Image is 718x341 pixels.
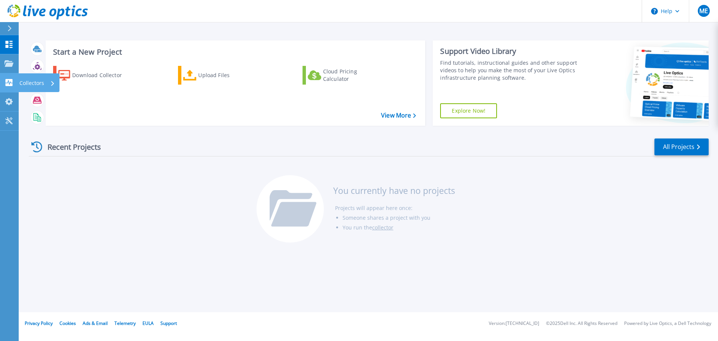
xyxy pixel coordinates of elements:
[198,68,258,83] div: Upload Files
[29,138,111,156] div: Recent Projects
[372,224,393,231] a: collector
[546,321,617,326] li: © 2025 Dell Inc. All Rights Reserved
[489,321,539,326] li: Version: [TECHNICAL_ID]
[25,320,53,326] a: Privacy Policy
[114,320,136,326] a: Telemetry
[323,68,383,83] div: Cloud Pricing Calculator
[381,112,416,119] a: View More
[335,203,455,213] li: Projects will appear here once:
[624,321,711,326] li: Powered by Live Optics, a Dell Technology
[440,59,581,82] div: Find tutorials, instructional guides and other support videos to help you make the most of your L...
[53,48,416,56] h3: Start a New Project
[440,103,497,118] a: Explore Now!
[343,223,455,232] li: You run the
[72,68,132,83] div: Download Collector
[178,66,261,85] a: Upload Files
[440,46,581,56] div: Support Video Library
[53,66,136,85] a: Download Collector
[654,138,709,155] a: All Projects
[59,320,76,326] a: Cookies
[303,66,386,85] a: Cloud Pricing Calculator
[83,320,108,326] a: Ads & Email
[160,320,177,326] a: Support
[699,8,708,14] span: ME
[333,186,455,195] h3: You currently have no projects
[343,213,455,223] li: Someone shares a project with you
[142,320,154,326] a: EULA
[19,73,44,93] p: Collectors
